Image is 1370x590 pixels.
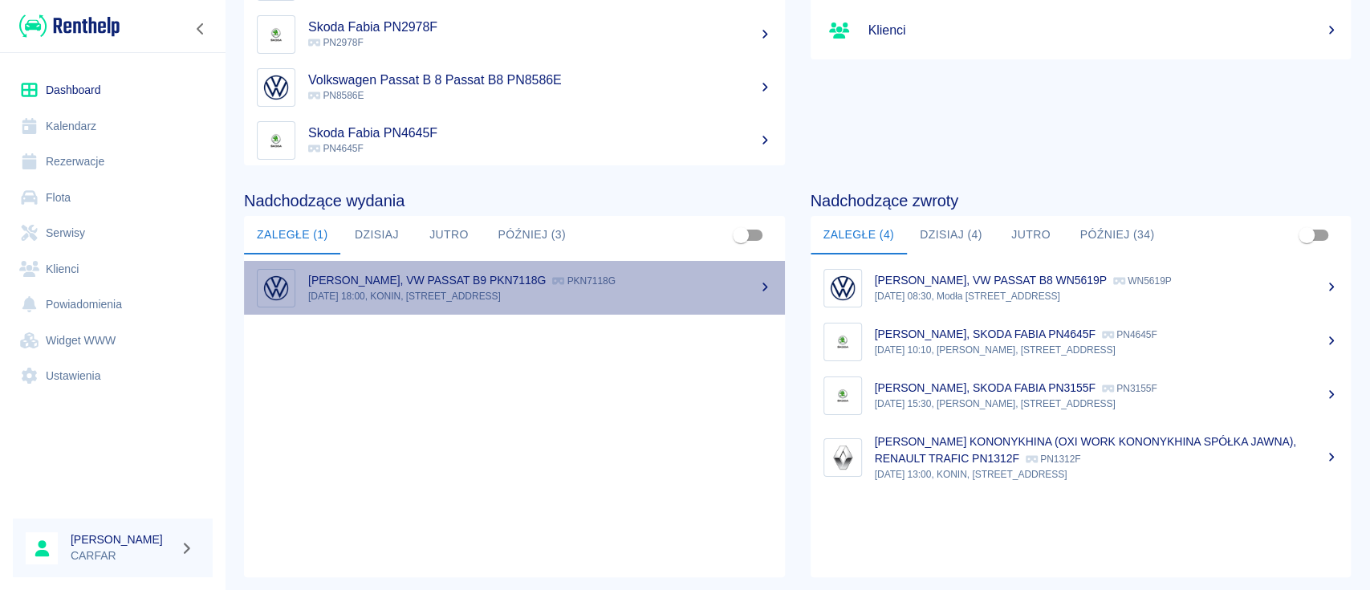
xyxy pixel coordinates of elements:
[308,125,772,141] h5: Skoda Fabia PN4645F
[308,274,546,287] p: [PERSON_NAME], VW PASSAT B9 PKN7118G
[189,18,213,39] button: Zwiń nawigację
[244,61,785,114] a: ImageVolkswagen Passat B 8 Passat B8 PN8586E PN8586E
[875,467,1339,482] p: [DATE] 13:00, KONIN, [STREET_ADDRESS]
[13,215,213,251] a: Serwisy
[13,323,213,359] a: Widget WWW
[244,261,785,315] a: Image[PERSON_NAME], VW PASSAT B9 PKN7118G PKN7118G[DATE] 18:00, KONIN, [STREET_ADDRESS]
[413,216,485,254] button: Jutro
[13,287,213,323] a: Powiadomienia
[811,216,907,254] button: Zaległe (4)
[726,220,756,250] span: Pokaż przypisane tylko do mnie
[244,191,785,210] h4: Nadchodzące wydania
[71,531,173,547] h6: [PERSON_NAME]
[811,8,1352,53] a: Klienci
[308,143,364,154] span: PN4645F
[552,275,616,287] p: PKN7118G
[811,261,1352,315] a: Image[PERSON_NAME], VW PASSAT B8 WN5619P WN5619P[DATE] 08:30, Modła [STREET_ADDRESS]
[827,380,858,411] img: Image
[261,273,291,303] img: Image
[340,216,413,254] button: Dzisiaj
[244,114,785,167] a: ImageSkoda Fabia PN4645F PN4645F
[19,13,120,39] img: Renthelp logo
[827,442,858,473] img: Image
[907,216,995,254] button: Dzisiaj (4)
[827,273,858,303] img: Image
[811,368,1352,422] a: Image[PERSON_NAME], SKODA FABIA PN3155F PN3155F[DATE] 15:30, [PERSON_NAME], [STREET_ADDRESS]
[13,358,213,394] a: Ustawienia
[13,180,213,216] a: Flota
[1102,383,1157,394] p: PN3155F
[1113,275,1172,287] p: WN5619P
[261,125,291,156] img: Image
[485,216,579,254] button: Później (3)
[13,72,213,108] a: Dashboard
[244,8,785,61] a: ImageSkoda Fabia PN2978F PN2978F
[13,13,120,39] a: Renthelp logo
[308,72,772,88] h5: Volkswagen Passat B 8 Passat B8 PN8586E
[811,191,1352,210] h4: Nadchodzące zwroty
[13,144,213,180] a: Rezerwacje
[994,216,1067,254] button: Jutro
[308,90,364,101] span: PN8586E
[13,108,213,144] a: Kalendarz
[1067,216,1167,254] button: Później (34)
[875,274,1107,287] p: [PERSON_NAME], VW PASSAT B8 WN5619P
[261,72,291,103] img: Image
[1291,220,1322,250] span: Pokaż przypisane tylko do mnie
[13,251,213,287] a: Klienci
[875,343,1339,357] p: [DATE] 10:10, [PERSON_NAME], [STREET_ADDRESS]
[875,435,1296,465] p: [PERSON_NAME] KONONYKHINA (OXI WORK KONONYKHINA SPÓŁKA JAWNA), RENAULT TRAFIC PN1312F
[308,37,364,48] span: PN2978F
[261,19,291,50] img: Image
[1026,454,1081,465] p: PN1312F
[827,327,858,357] img: Image
[875,289,1339,303] p: [DATE] 08:30, Modła [STREET_ADDRESS]
[308,289,772,303] p: [DATE] 18:00, KONIN, [STREET_ADDRESS]
[811,315,1352,368] a: Image[PERSON_NAME], SKODA FABIA PN4645F PN4645F[DATE] 10:10, [PERSON_NAME], [STREET_ADDRESS]
[875,328,1096,340] p: [PERSON_NAME], SKODA FABIA PN4645F
[811,422,1352,493] a: Image[PERSON_NAME] KONONYKHINA (OXI WORK KONONYKHINA SPÓŁKA JAWNA), RENAULT TRAFIC PN1312F PN1312...
[244,216,340,254] button: Zaległe (1)
[868,22,1339,39] h5: Klienci
[875,381,1096,394] p: [PERSON_NAME], SKODA FABIA PN3155F
[875,397,1339,411] p: [DATE] 15:30, [PERSON_NAME], [STREET_ADDRESS]
[71,547,173,564] p: CARFAR
[1102,329,1157,340] p: PN4645F
[308,19,772,35] h5: Skoda Fabia PN2978F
